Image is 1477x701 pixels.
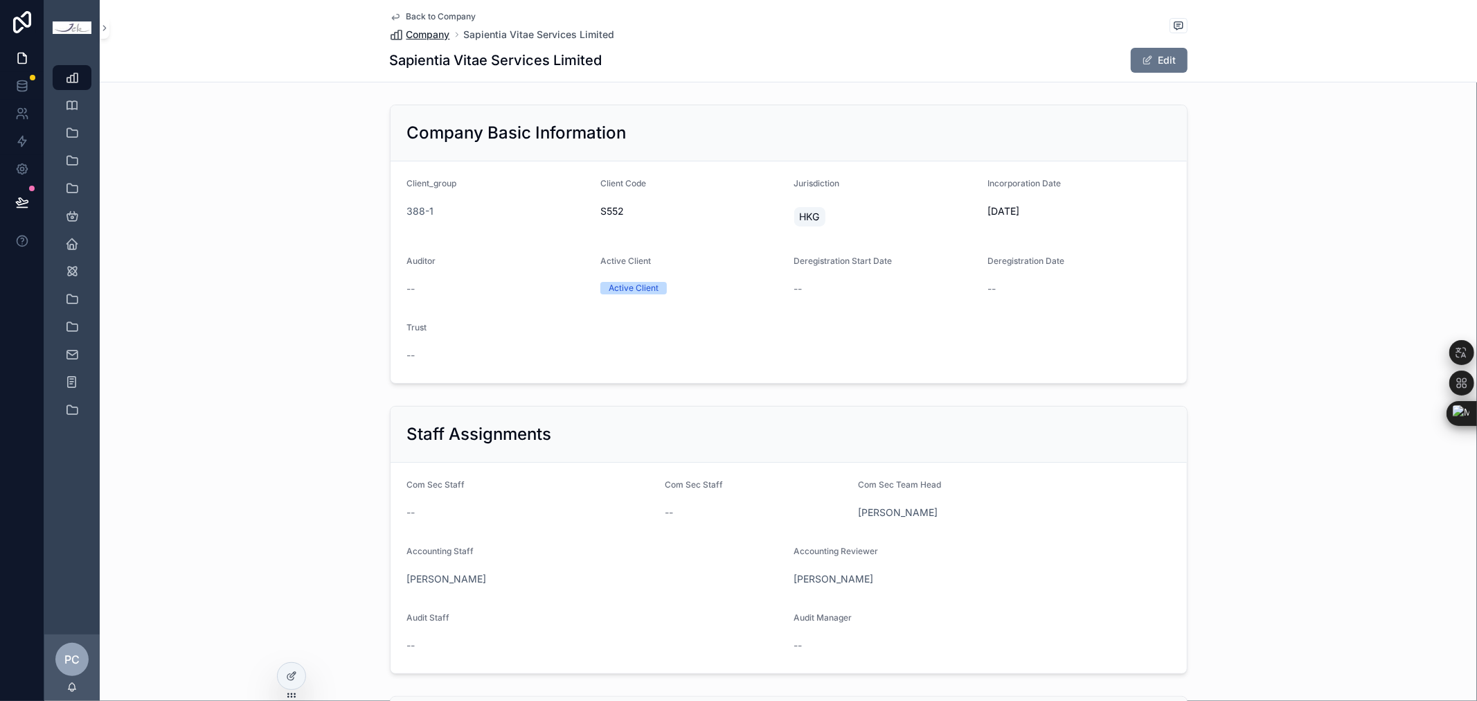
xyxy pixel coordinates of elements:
span: Active Client [600,256,651,266]
span: -- [987,282,996,296]
span: Accounting Reviewer [794,546,878,556]
a: [PERSON_NAME] [407,572,487,586]
span: -- [407,506,415,520]
span: S552 [600,204,783,218]
span: PC [64,651,80,668]
span: Com Sec Staff [665,479,723,490]
span: Client Code [600,178,646,188]
span: -- [794,639,802,653]
a: [PERSON_NAME] [794,572,873,586]
span: Jurisdiction [794,178,840,188]
span: -- [407,348,415,362]
a: Company [390,28,450,42]
span: -- [794,282,803,296]
span: HKG [800,210,820,224]
div: Active Client [609,282,659,294]
span: Trust [407,322,427,332]
span: Incorporation Date [987,178,1061,188]
h1: Sapientia Vitae Services Limited [390,51,602,70]
span: Back to Company [406,11,476,22]
span: Deregistration Start Date [794,256,893,266]
button: Edit [1131,48,1188,73]
span: -- [665,506,673,520]
span: [DATE] [987,204,1170,218]
span: Company [406,28,450,42]
span: Com Sec Team Head [859,479,942,490]
span: Accounting Staff [407,546,474,556]
span: Audit Manager [794,612,852,623]
a: [PERSON_NAME] [859,506,938,520]
span: -- [407,639,415,653]
a: 388-1 [407,204,434,218]
h2: Staff Assignments [407,423,552,445]
span: -- [407,282,415,296]
img: App logo [53,21,91,35]
span: Client_group [407,178,457,188]
div: scrollable content [44,55,100,441]
span: Auditor [407,256,436,266]
a: Sapientia Vitae Services Limited [464,28,615,42]
a: Back to Company [390,11,476,22]
h2: Company Basic Information [407,122,627,144]
span: Deregistration Date [987,256,1064,266]
span: Com Sec Staff [407,479,465,490]
span: Audit Staff [407,612,450,623]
